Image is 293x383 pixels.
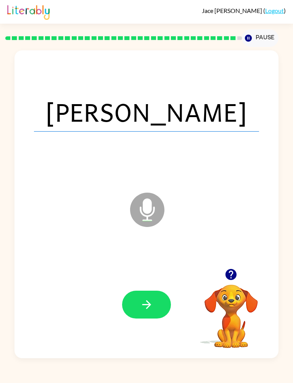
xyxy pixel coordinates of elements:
[202,7,286,14] div: ( )
[7,3,50,20] img: Literably
[193,273,269,349] video: Your browser must support playing .mp4 files to use Literably. Please try using another browser.
[265,7,284,14] a: Logout
[34,92,259,132] span: [PERSON_NAME]
[242,29,278,47] button: Pause
[202,7,263,14] span: Jace [PERSON_NAME]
